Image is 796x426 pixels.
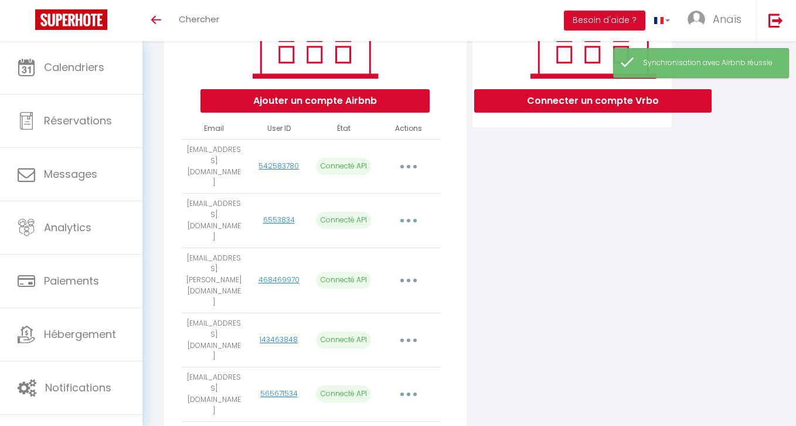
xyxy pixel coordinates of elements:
th: État [311,119,376,139]
button: Ouvrir le widget de chat LiveChat [9,5,45,40]
p: Connecté API [316,212,371,229]
td: [EMAIL_ADDRESS][DOMAIN_NAME] [182,139,246,193]
p: Connecté API [316,332,371,349]
span: Calendriers [44,60,104,75]
span: Paiements [44,273,99,288]
span: Hébergement [44,327,116,342]
span: Anaïs [713,12,741,26]
td: [EMAIL_ADDRESS][PERSON_NAME][DOMAIN_NAME] [182,248,246,313]
button: Connecter un compte Vrbo [474,89,712,113]
span: Analytics [44,220,91,235]
a: 468469970 [258,275,300,285]
span: Messages [44,167,97,181]
span: Notifications [45,380,111,395]
td: [EMAIL_ADDRESS][DOMAIN_NAME] [182,367,246,421]
a: 6553834 [263,215,295,225]
span: Chercher [179,13,219,25]
a: 542583780 [258,161,299,171]
td: [EMAIL_ADDRESS][DOMAIN_NAME] [182,313,246,367]
button: Besoin d'aide ? [564,11,645,31]
td: [EMAIL_ADDRESS][DOMAIN_NAME] [182,194,246,248]
th: User ID [247,119,311,139]
p: Connecté API [316,272,371,289]
img: Super Booking [35,9,107,30]
p: Connecté API [316,386,371,403]
img: logout [768,13,783,28]
a: 143463848 [260,334,298,344]
div: Synchronisation avec Airbnb réussie [643,58,777,69]
button: Ajouter un compte Airbnb [200,89,430,113]
a: 565671534 [260,388,298,398]
span: Réservations [44,113,112,128]
th: Email [182,119,246,139]
th: Actions [376,119,440,139]
p: Connecté API [316,158,371,175]
img: ... [688,11,705,28]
